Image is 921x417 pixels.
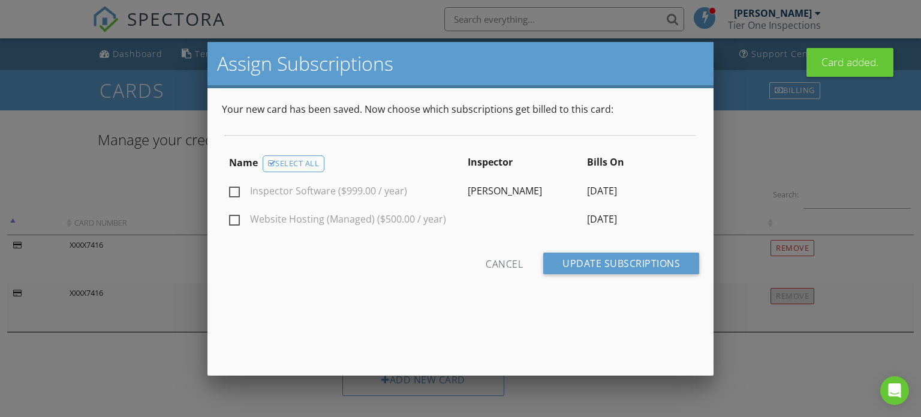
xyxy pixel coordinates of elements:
[580,184,699,197] div: [DATE]
[460,155,580,169] div: Inspector
[222,103,700,116] p: Your new card has been saved. Now choose which subscriptions get billed to this card:
[806,48,893,77] div: Card added.
[460,184,580,197] div: [PERSON_NAME]
[263,155,325,172] div: Select All
[229,214,446,229] label: Website Hosting (Managed) ($500.00 / year)
[229,185,407,200] label: Inspector Software ($999.00 / year)
[580,155,699,169] div: Bills On
[880,376,909,405] div: Open Intercom Messenger
[580,212,699,226] div: [DATE]
[222,155,460,172] div: Name
[486,253,523,274] div: Cancel
[543,253,699,274] input: Update Subscriptions
[217,52,705,76] h2: Assign Subscriptions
